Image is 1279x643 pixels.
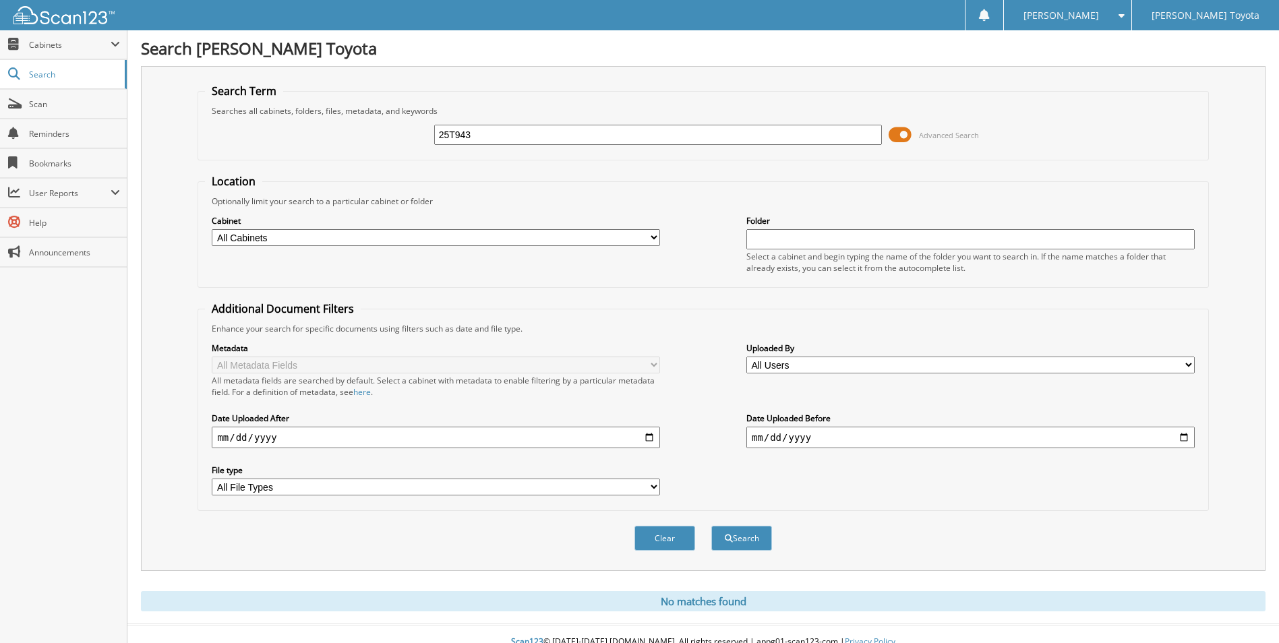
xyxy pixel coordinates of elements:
[746,215,1195,226] label: Folder
[29,247,120,258] span: Announcements
[746,427,1195,448] input: end
[29,187,111,199] span: User Reports
[353,386,371,398] a: here
[212,427,660,448] input: start
[205,105,1201,117] div: Searches all cabinets, folders, files, metadata, and keywords
[205,195,1201,207] div: Optionally limit your search to a particular cabinet or folder
[205,301,361,316] legend: Additional Document Filters
[205,84,283,98] legend: Search Term
[746,412,1195,424] label: Date Uploaded Before
[205,174,262,189] legend: Location
[212,412,660,424] label: Date Uploaded After
[711,526,772,551] button: Search
[29,39,111,51] span: Cabinets
[212,464,660,476] label: File type
[13,6,115,24] img: scan123-logo-white.svg
[29,158,120,169] span: Bookmarks
[141,591,1266,611] div: No matches found
[29,98,120,110] span: Scan
[212,375,660,398] div: All metadata fields are searched by default. Select a cabinet with metadata to enable filtering b...
[212,215,660,226] label: Cabinet
[746,342,1195,354] label: Uploaded By
[919,130,979,140] span: Advanced Search
[29,217,120,228] span: Help
[746,251,1195,274] div: Select a cabinet and begin typing the name of the folder you want to search in. If the name match...
[29,128,120,140] span: Reminders
[141,37,1266,59] h1: Search [PERSON_NAME] Toyota
[1023,11,1099,20] span: [PERSON_NAME]
[1152,11,1259,20] span: [PERSON_NAME] Toyota
[205,323,1201,334] div: Enhance your search for specific documents using filters such as date and file type.
[212,342,660,354] label: Metadata
[29,69,118,80] span: Search
[634,526,695,551] button: Clear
